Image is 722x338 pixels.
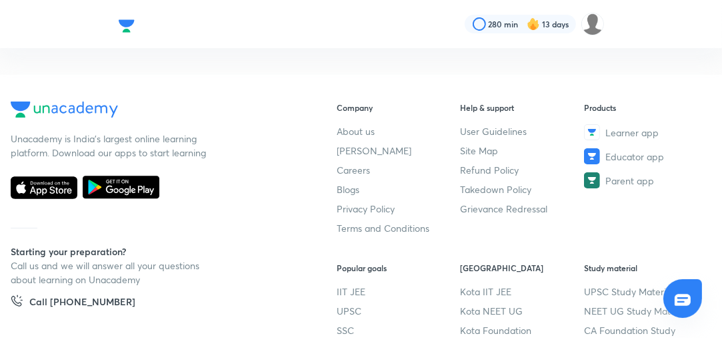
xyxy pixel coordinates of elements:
[460,102,583,114] h6: Help & support
[337,304,460,318] a: UPSC
[605,150,664,164] span: Educator app
[11,132,211,160] p: Unacademy is India’s largest online learning platform. Download our apps to start learning
[584,285,707,299] a: UPSC Study Material
[11,259,211,287] p: Call us and we will answer all your questions about learning on Unacademy
[119,16,135,36] img: Company Logo
[584,148,707,164] a: Educator app
[337,182,460,196] a: Blogs
[337,262,460,274] h6: Popular goals
[527,17,540,31] img: streak
[11,102,118,118] img: Company Logo
[460,304,583,318] a: Kota NEET UG
[584,102,707,114] h6: Products
[584,172,707,188] a: Parent app
[584,124,707,140] a: Learner app
[460,285,583,299] a: Kota IIT JEE
[581,13,604,35] img: Nishi raghuwanshi
[337,202,460,216] a: Privacy Policy
[119,16,135,32] a: Company Logo
[460,262,583,274] h6: [GEOGRAPHIC_DATA]
[11,295,135,313] a: Call [PHONE_NUMBER]
[584,172,600,188] img: Parent app
[460,182,583,196] a: Takedown Policy
[605,126,659,140] span: Learner app
[11,102,297,121] a: Company Logo
[460,202,583,216] a: Grievance Redressal
[584,148,600,164] img: Educator app
[584,262,707,274] h6: Study material
[337,144,460,158] a: [PERSON_NAME]
[11,244,297,259] h5: Starting your preparation?
[584,124,600,140] img: Learner app
[460,323,583,337] a: Kota Foundation
[29,295,135,313] h5: Call [PHONE_NUMBER]
[337,102,460,114] h6: Company
[460,163,583,177] a: Refund Policy
[337,221,460,235] a: Terms and Conditions
[584,304,707,318] a: NEET UG Study Material
[337,163,370,177] span: Careers
[337,124,460,138] a: About us
[337,163,460,177] a: Careers
[460,144,583,158] a: Site Map
[460,124,583,138] a: User Guidelines
[337,323,460,337] a: SSC
[605,174,654,188] span: Parent app
[337,285,460,299] a: IIT JEE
